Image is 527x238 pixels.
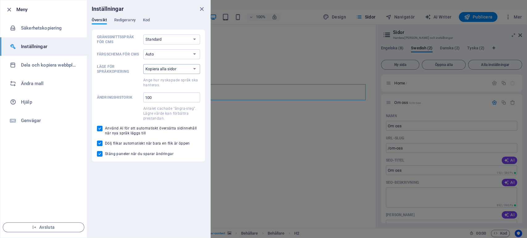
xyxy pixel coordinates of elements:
h6: Dela och kopiera webbplats [21,61,78,69]
span: Dölj flikar automatiskt när bara en flik är öppen [105,141,190,146]
span: Kod [143,16,150,25]
span: Använd AI för att automatiskt översätta sidinnehåll när nya språk läggs till [105,126,200,136]
h6: Hjälp [21,98,78,106]
h6: Meny [16,6,82,13]
p: Gränssnittsspråk för CMS [97,35,141,44]
div: Inställningar [92,18,205,29]
h6: Inställningar [21,43,78,50]
p: Färgschema för CMS [97,52,141,57]
input: ÄndringshistorikAntalet cachade "ångra-steg". Lägre värde kan förbättra prestandan. [143,92,200,102]
span: Stäng paneler när du sparar ändringar [105,151,174,156]
select: Läge för språkkopieringAnge hur nyskapade språk ska hanteras. [143,64,200,74]
a: Skip to main content [2,2,44,8]
p: Läge för språkkopiering [97,64,141,74]
span: Redigerarvy [114,16,136,25]
h6: Inställningar [92,5,124,13]
button: Avsluta [3,222,84,232]
p: Ange hur nyskapade språk ska hanteras. [143,78,200,88]
select: Färgschema för CMS [143,49,200,59]
button: close [198,5,205,13]
a: Hjälp [0,93,87,111]
span: Avsluta [8,225,79,230]
p: Ändringshistorik [97,95,141,100]
p: Antalet cachade "ångra-steg". Lägre värde kan förbättra prestandan. [143,106,200,121]
h6: Genvägar [21,117,78,124]
h6: Ändra mall [21,80,78,87]
h6: Säkerhetskopiering [21,24,78,32]
select: Gränssnittsspråk för CMS [143,35,200,44]
span: Översikt [92,16,107,25]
